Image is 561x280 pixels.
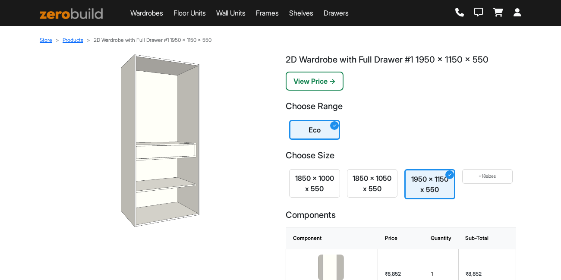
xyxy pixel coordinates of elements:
a: Floor Units [173,8,206,18]
a: Login [514,8,521,18]
a: Frames [256,8,279,18]
a: Products [63,37,83,43]
li: 2D Wardrobe with Full Drawer #1 1950 x 1150 x 550 [83,36,211,44]
h3: Components [286,210,516,220]
th: Component [286,227,378,249]
img: ZeroBuild logo [40,8,103,19]
div: Eco [294,125,335,135]
a: Wardrobes [130,8,163,18]
h3: Choose Size [286,150,516,160]
span: ₹8,852 [466,271,482,277]
a: Drawers [324,8,349,18]
div: ✓ [330,121,339,130]
h3: Choose Range [286,101,516,111]
th: Quantity [424,227,458,249]
th: Sub-Total [458,227,516,249]
button: View Price → [286,72,344,91]
div: ✓ [445,170,454,179]
div: 1950 x 1150 x 550 [409,174,451,195]
div: + 18 sizes [466,173,509,180]
h1: 2D Wardrobe with Full Drawer #1 1950 x 1150 x 550 [286,54,516,65]
a: Shelves [289,8,313,18]
nav: breadcrumb [40,36,521,44]
div: 1850 x 1050 x 550 [351,173,394,194]
img: 2D Wardrobe with Full Drawer #1 1950 x 1150 x 550 [45,54,275,227]
span: ₹8,852 [385,271,401,277]
th: Price [378,227,424,249]
a: Wall Units [216,8,246,18]
a: Store [40,37,52,43]
div: 1850 x 1000 x 550 [293,173,336,194]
